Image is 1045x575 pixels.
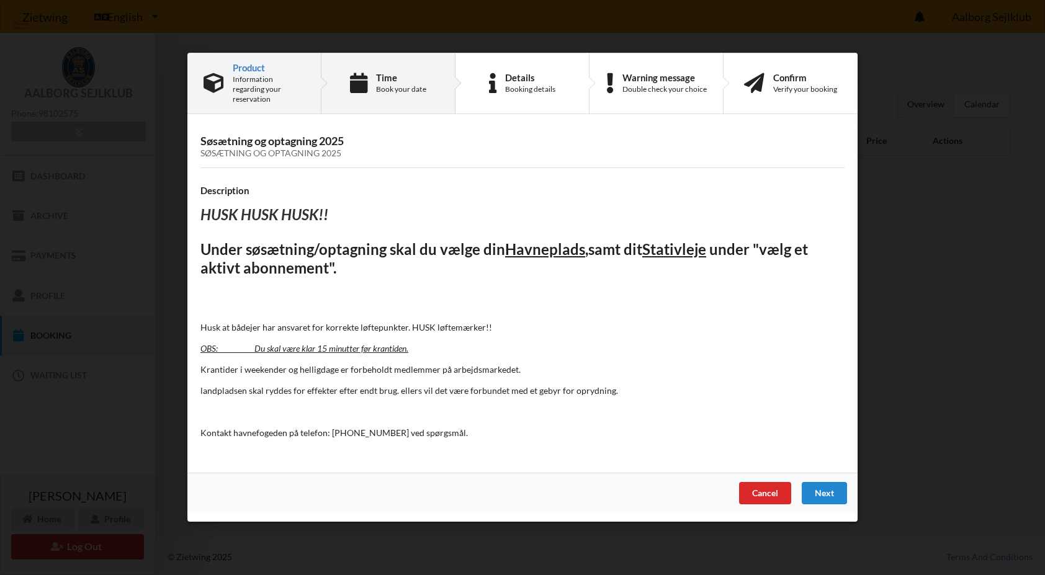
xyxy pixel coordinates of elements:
[200,363,845,376] p: Krantider i weekender og helligdage er forbeholdt medlemmer på arbejdsmarkedet.
[233,74,305,104] div: Information regarding your reservation
[773,73,837,82] div: Confirm
[802,483,847,505] div: Next
[585,240,588,258] u: ,
[200,343,408,354] u: OBS: Du skal være klar 15 minutter før krantiden.
[505,240,585,258] u: Havneplads
[200,149,845,159] div: Søsætning og optagning 2025
[200,385,845,397] p: landpladsen skal ryddes for effekter efter endt brug. ellers vil det være forbundet med et gebyr ...
[200,134,845,159] h3: Søsætning og optagning 2025
[376,73,426,82] div: Time
[200,427,845,439] p: Kontakt havnefogeden på telefon: [PHONE_NUMBER] ved spørgsmål.
[642,240,706,258] u: Stativleje
[200,206,328,224] i: HUSK HUSK HUSK!!
[622,84,707,94] div: Double check your choice
[233,63,305,73] div: Product
[200,185,845,197] h4: Description
[505,73,555,82] div: Details
[739,483,791,505] div: Cancel
[505,84,555,94] div: Booking details
[376,84,426,94] div: Book your date
[773,84,837,94] div: Verify your booking
[200,240,845,279] h2: Under søsætning/optagning skal du vælge din samt dit under "vælg et aktivt abonnement".
[622,73,707,82] div: Warning message
[200,321,845,334] p: Husk at bådejer har ansvaret for korrekte løftepunkter. HUSK løftemærker!!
